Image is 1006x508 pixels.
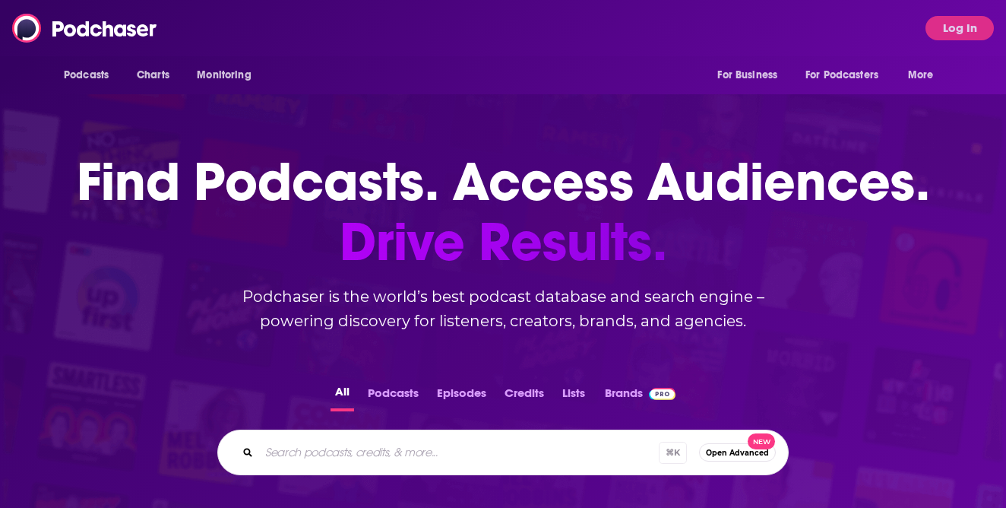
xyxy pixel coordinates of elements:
[127,61,179,90] a: Charts
[897,61,953,90] button: open menu
[558,382,590,411] button: Lists
[699,443,776,462] button: Open AdvancedNew
[500,382,549,411] button: Credits
[707,61,796,90] button: open menu
[925,16,994,40] button: Log In
[748,433,775,449] span: New
[805,65,878,86] span: For Podcasters
[706,449,769,457] span: Open Advanced
[908,65,934,86] span: More
[186,61,270,90] button: open menu
[77,212,930,272] span: Drive Results.
[605,382,675,411] a: BrandsPodchaser Pro
[199,284,807,333] h2: Podchaser is the world’s best podcast database and search engine – powering discovery for listene...
[259,440,659,465] input: Search podcasts, credits, & more...
[649,388,675,400] img: Podchaser Pro
[12,14,158,43] img: Podchaser - Follow, Share and Rate Podcasts
[137,65,169,86] span: Charts
[796,61,900,90] button: open menu
[717,65,777,86] span: For Business
[363,382,423,411] button: Podcasts
[432,382,491,411] button: Episodes
[64,65,109,86] span: Podcasts
[197,65,251,86] span: Monitoring
[53,61,128,90] button: open menu
[77,152,930,272] h1: Find Podcasts. Access Audiences.
[659,442,687,464] span: ⌘ K
[331,382,354,411] button: All
[217,430,789,475] div: Search podcasts, credits, & more...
